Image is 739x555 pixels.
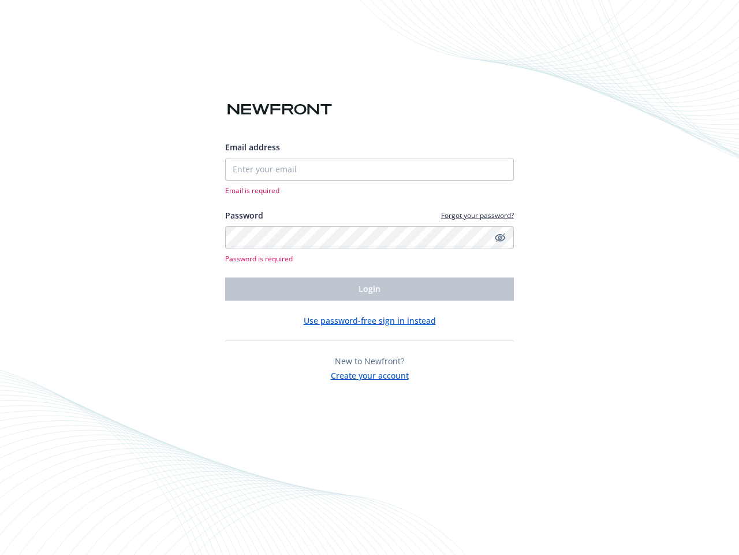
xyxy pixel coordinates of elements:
button: Use password-free sign in instead [304,314,436,327]
span: Email is required [225,186,514,195]
button: Create your account [331,367,409,382]
input: Enter your email [225,158,514,181]
a: Forgot your password? [441,210,514,220]
a: Hide password [493,231,507,245]
span: Password is required [225,254,514,264]
button: Login [225,277,514,301]
span: New to Newfront? [335,356,404,367]
input: Enter your password [225,226,514,249]
span: Email address [225,142,280,153]
label: Password [225,209,263,221]
span: Login [359,283,380,294]
img: Newfront logo [225,99,334,120]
